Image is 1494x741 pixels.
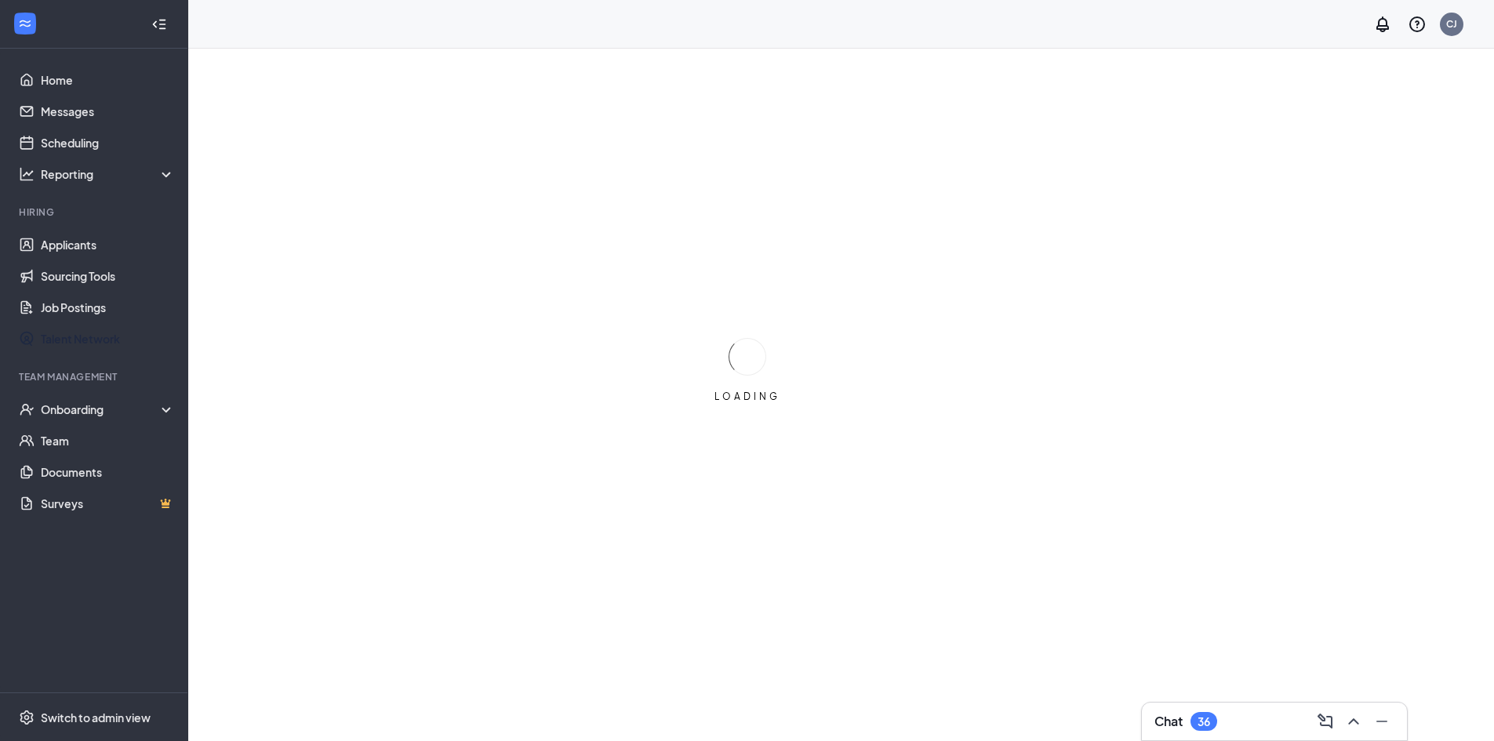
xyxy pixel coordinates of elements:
div: Reporting [41,166,176,182]
div: LOADING [708,390,787,403]
a: Job Postings [41,292,175,323]
svg: Notifications [1373,15,1392,34]
a: Scheduling [41,127,175,158]
div: 36 [1198,715,1210,728]
div: Hiring [19,205,172,219]
a: Team [41,425,175,456]
svg: Collapse [151,16,167,32]
h3: Chat [1154,713,1183,730]
a: Sourcing Tools [41,260,175,292]
svg: Minimize [1372,712,1391,731]
button: ComposeMessage [1313,709,1338,734]
svg: WorkstreamLogo [17,16,33,31]
a: SurveysCrown [41,488,175,519]
div: Team Management [19,370,172,383]
svg: ChevronUp [1344,712,1363,731]
svg: UserCheck [19,401,35,417]
svg: Analysis [19,166,35,182]
div: Switch to admin view [41,710,151,725]
div: CJ [1446,17,1457,31]
svg: QuestionInfo [1408,15,1427,34]
button: ChevronUp [1341,709,1366,734]
button: Minimize [1369,709,1394,734]
a: Applicants [41,229,175,260]
svg: Settings [19,710,35,725]
svg: ComposeMessage [1316,712,1335,731]
a: Talent Network [41,323,175,354]
a: Home [41,64,175,96]
div: Onboarding [41,401,162,417]
a: Messages [41,96,175,127]
a: Documents [41,456,175,488]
